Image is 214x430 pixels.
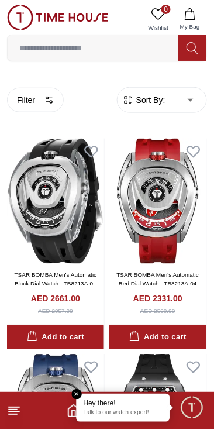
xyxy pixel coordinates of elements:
[133,293,182,305] h4: AED 2331.00
[161,5,171,14] span: 0
[7,325,104,350] button: Add to cart
[134,94,165,106] span: Sort By:
[109,325,206,350] button: Add to cart
[7,88,64,112] button: Filter
[122,94,165,106] button: Sort By:
[84,410,163,418] p: Talk to our watch expert!
[72,390,82,400] em: Close tooltip
[109,139,206,264] img: TSAR BOMBA Men's Automatic Red Dial Watch - TB8213A-04 SET
[144,5,173,35] a: 0Wishlist
[31,293,80,305] h4: AED 2661.00
[180,395,205,421] div: Chat Widget
[175,22,205,31] span: My Bag
[144,23,173,32] span: Wishlist
[38,307,73,316] div: AED 2957.00
[173,5,207,35] button: My Bag
[140,307,175,316] div: AED 2590.00
[117,272,203,296] a: TSAR BOMBA Men's Automatic Red Dial Watch - TB8213A-04 SET
[67,404,81,418] a: Home
[129,331,187,345] div: Add to cart
[7,139,104,264] img: TSAR BOMBA Men's Automatic Black Dial Watch - TB8213A-06 SET
[15,272,99,296] a: TSAR BOMBA Men's Automatic Black Dial Watch - TB8213A-06 SET
[27,331,84,345] div: Add to cart
[7,5,109,30] img: ...
[84,399,163,408] div: Hey there!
